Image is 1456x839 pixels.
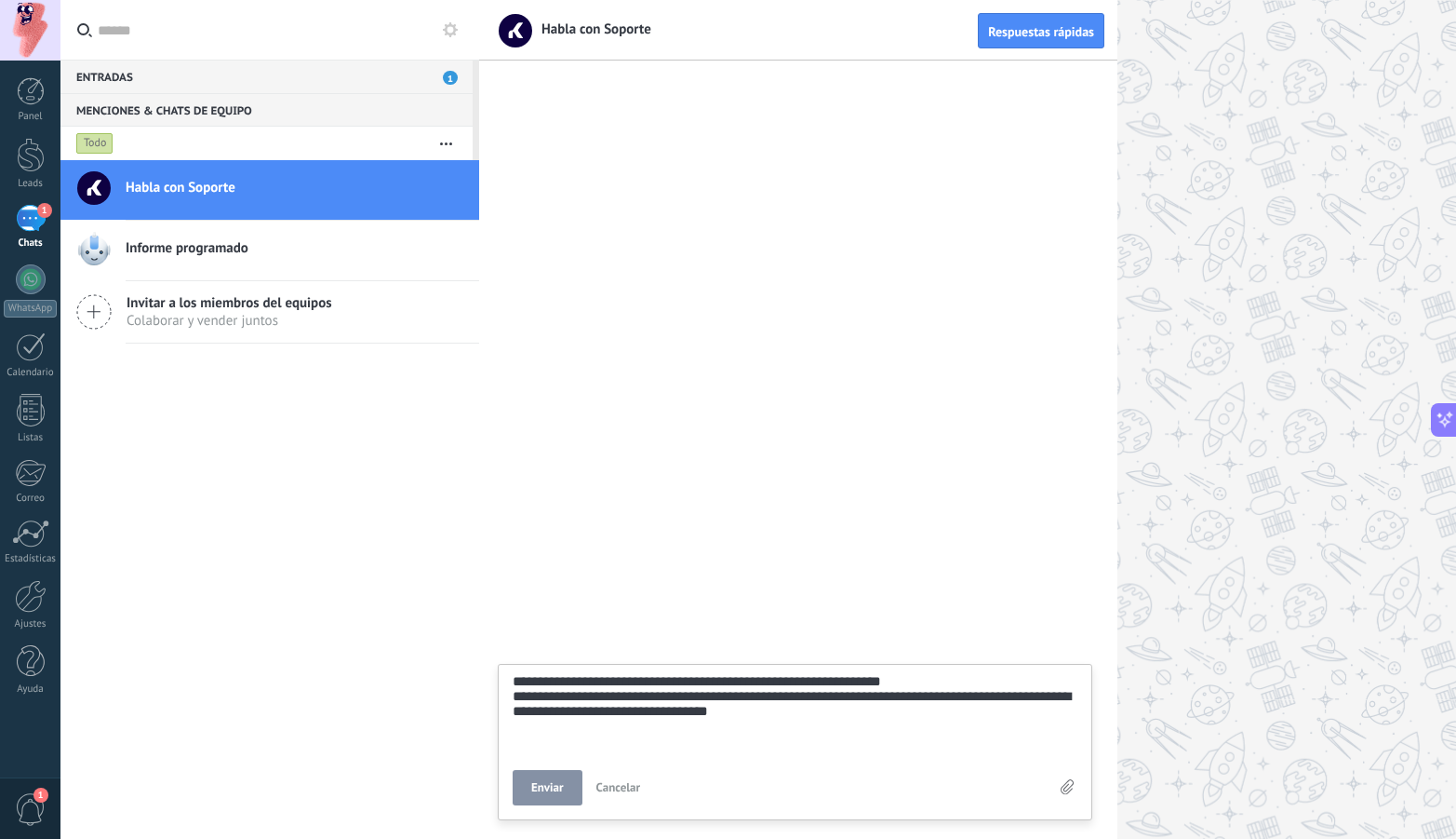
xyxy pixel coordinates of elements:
span: Colaborar y vender juntos [127,312,332,330]
span: Informe programado [126,239,248,258]
div: Leads [4,178,58,190]
button: Cancelar [589,770,648,805]
a: Habla con Soporte [60,160,479,220]
span: Respuestas rápidas [988,25,1094,38]
a: Informe programado [60,221,479,280]
div: Estadísticas [4,553,58,565]
div: Correo [4,493,58,505]
div: Todo [76,132,114,155]
button: Respuestas rápidas [978,13,1104,48]
span: Cancelar [596,779,641,795]
div: Calendario [4,367,58,379]
span: 1 [37,203,52,218]
div: WhatsApp [4,300,57,318]
button: Enviar [513,770,582,805]
div: Listas [4,432,58,444]
div: Chats [4,237,58,250]
span: 1 [33,788,48,803]
span: Invitar a los miembros del equipos [127,294,332,312]
div: Entradas [60,60,473,93]
span: Habla con Soporte [530,20,651,38]
div: Menciones & Chats de equipo [60,93,473,127]
div: Ayuda [4,683,58,696]
div: Panel [4,111,58,123]
span: Habla con Soporte [126,179,235,197]
button: Más [426,127,466,160]
div: Ajustes [4,618,58,630]
span: 1 [443,71,458,85]
span: Enviar [531,781,564,794]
